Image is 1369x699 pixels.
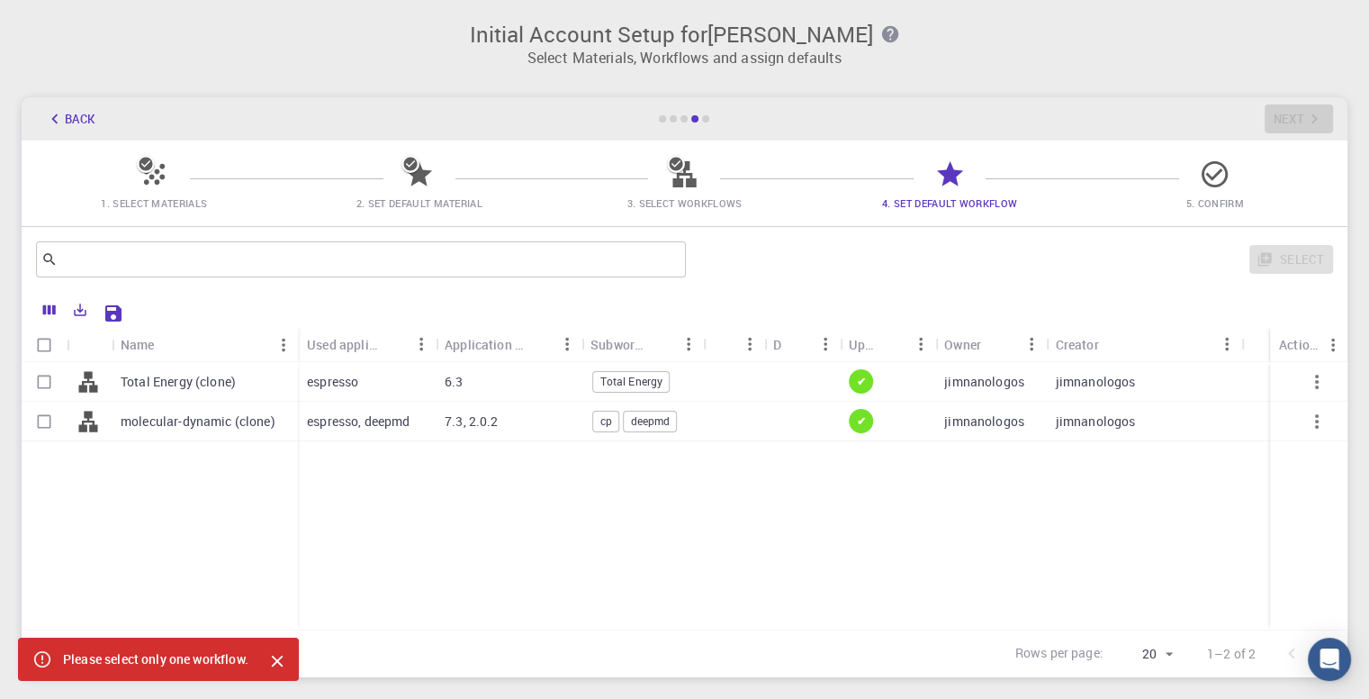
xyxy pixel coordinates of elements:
[1018,330,1047,359] button: Menu
[764,327,840,362] div: Default
[95,295,131,331] button: Save Explorer Settings
[1111,641,1178,667] div: 20
[703,327,764,362] div: Tags
[712,330,741,359] button: Sort
[849,374,872,389] span: ✔
[121,327,155,362] div: Name
[1207,645,1256,663] p: 1–2 of 2
[944,413,1024,431] p: jimnanologos
[436,327,581,362] div: Application Version
[1056,373,1136,391] p: jimnanologos
[981,330,1010,359] button: Sort
[524,330,553,359] button: Sort
[121,413,275,431] p: molecular-dynamic (clone)
[65,295,95,324] button: Export
[811,330,840,359] button: Menu
[63,643,248,676] div: Please select only one workflow.
[674,330,703,359] button: Menu
[553,330,581,359] button: Menu
[155,331,184,359] button: Sort
[407,330,436,359] button: Menu
[1047,327,1241,362] div: Creator
[735,330,764,359] button: Menu
[121,373,236,391] p: Total Energy (clone)
[34,295,65,324] button: Columns
[840,327,935,362] div: Up-to-date
[849,413,872,429] span: ✔
[307,413,410,431] p: espresso, deepmd
[269,331,298,359] button: Menu
[590,327,645,362] div: Subworkflows
[1270,327,1347,362] div: Actions
[882,196,1017,210] span: 4. Set Default Workflow
[32,47,1337,68] p: Select Materials, Workflows and assign defaults
[298,327,436,362] div: Used application
[445,327,524,362] div: Application Version
[36,104,104,133] button: Back
[944,373,1024,391] p: jimnanologos
[307,327,378,362] div: Used application
[1212,330,1241,359] button: Menu
[593,413,617,429] span: cp
[593,374,669,389] span: Total Energy
[1015,644,1103,665] p: Rows per page:
[581,327,703,362] div: Subworkflows
[67,327,112,362] div: Icon
[849,327,878,362] div: Up-to-date
[112,327,298,362] div: Name
[944,327,981,362] div: Owner
[782,330,811,359] button: Sort
[1099,330,1128,359] button: Sort
[1056,327,1099,362] div: Creator
[773,327,782,362] div: Default
[878,330,906,359] button: Sort
[906,330,935,359] button: Menu
[1056,413,1136,431] p: jimnanologos
[378,330,407,359] button: Sort
[263,647,292,676] button: Close
[1186,196,1244,210] span: 5. Confirm
[32,22,1337,47] h3: Initial Account Setup for [PERSON_NAME]
[36,13,101,29] span: Support
[645,330,674,359] button: Sort
[935,327,1047,362] div: Owner
[101,196,207,210] span: 1. Select Materials
[625,413,677,429] span: deepmd
[1319,331,1347,359] button: Menu
[445,413,499,431] p: 7.3, 2.0.2
[445,373,463,391] p: 6.3
[356,196,482,210] span: 2. Set Default Material
[307,373,358,391] p: espresso
[626,196,742,210] span: 3. Select Workflows
[1279,327,1319,362] div: Actions
[1308,638,1351,681] div: Open Intercom Messenger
